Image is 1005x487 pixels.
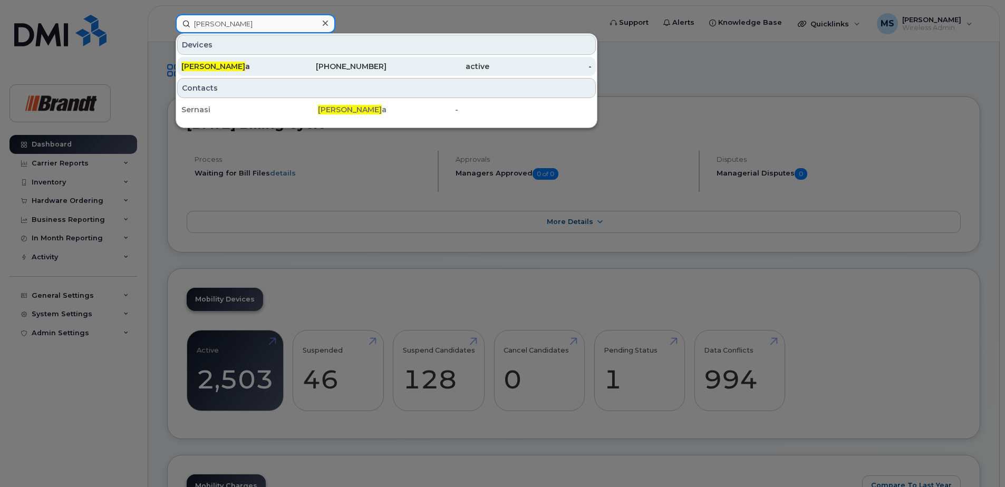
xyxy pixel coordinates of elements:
div: [PHONE_NUMBER] [284,61,387,72]
div: Sernasi [181,104,318,115]
span: [PERSON_NAME] [318,105,382,114]
span: [PERSON_NAME] [181,62,245,71]
div: active [386,61,489,72]
a: Sernasi[PERSON_NAME]a- [177,100,596,119]
div: - [489,61,592,72]
div: Devices [177,35,596,55]
div: Contacts [177,78,596,98]
div: - [455,104,592,115]
a: [PERSON_NAME]a[PHONE_NUMBER]active- [177,57,596,76]
div: a [181,61,284,72]
div: a [318,104,455,115]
